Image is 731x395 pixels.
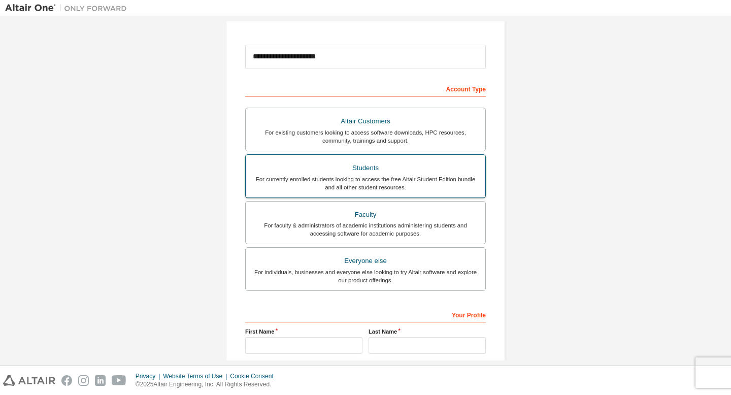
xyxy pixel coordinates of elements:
[252,268,479,284] div: For individuals, businesses and everyone else looking to try Altair software and explore our prod...
[245,360,486,368] label: Job Title
[5,3,132,13] img: Altair One
[136,372,163,380] div: Privacy
[3,375,55,386] img: altair_logo.svg
[245,306,486,322] div: Your Profile
[163,372,230,380] div: Website Terms of Use
[245,80,486,96] div: Account Type
[61,375,72,386] img: facebook.svg
[252,175,479,191] div: For currently enrolled students looking to access the free Altair Student Edition bundle and all ...
[230,372,279,380] div: Cookie Consent
[252,221,479,238] div: For faculty & administrators of academic institutions administering students and accessing softwa...
[112,375,126,386] img: youtube.svg
[252,161,479,175] div: Students
[136,380,280,389] p: © 2025 Altair Engineering, Inc. All Rights Reserved.
[252,114,479,128] div: Altair Customers
[78,375,89,386] img: instagram.svg
[245,327,362,336] label: First Name
[252,208,479,222] div: Faculty
[369,327,486,336] label: Last Name
[252,254,479,268] div: Everyone else
[252,128,479,145] div: For existing customers looking to access software downloads, HPC resources, community, trainings ...
[95,375,106,386] img: linkedin.svg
